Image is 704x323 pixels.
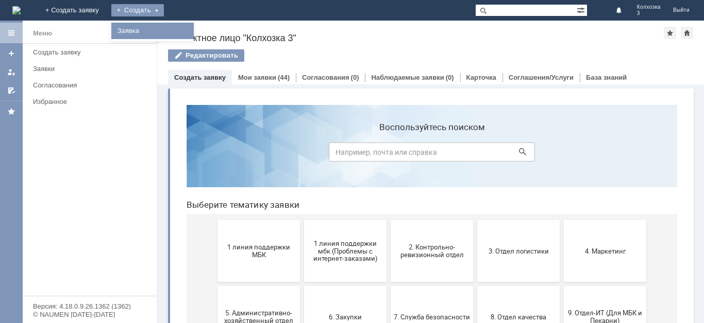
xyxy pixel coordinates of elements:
label: Воспользуйтесь поиском [150,25,357,35]
div: Заявки [33,65,150,73]
a: Согласования [29,77,155,93]
button: Франчайзинг [385,255,468,317]
a: Создать заявку [174,74,226,81]
span: Колхозка [637,4,661,10]
button: 2. Контрольно-ревизионный отдел [212,123,295,185]
div: Создать [111,4,164,16]
span: 7. Служба безопасности [215,216,292,224]
button: 7. Служба безопасности [212,189,295,251]
div: Добавить в избранное [664,27,676,39]
span: 6. Закупки [129,216,205,224]
span: 3. Отдел логистики [302,150,378,158]
a: Мои заявки [238,74,276,81]
a: Заявки [29,61,155,77]
input: Например, почта или справка [150,46,357,65]
button: Бухгалтерия (для мбк) [39,255,122,317]
div: Согласования [33,81,150,89]
a: Создать заявку [3,45,20,62]
div: Контактное лицо "Колхозка 3" [168,33,664,43]
span: 2. Контрольно-ревизионный отдел [215,147,292,162]
span: 9. Отдел-ИТ (Для МБК и Пекарни) [389,212,465,228]
a: Создать заявку [29,44,155,60]
a: Мои согласования [3,82,20,99]
span: Франчайзинг [389,282,465,290]
button: Отдел-ИТ (Офис) [212,255,295,317]
header: Выберите тематику заявки [8,103,499,113]
button: 6. Закупки [126,189,208,251]
div: Версия: 4.18.0.9.26.1362 (1362) [33,303,146,310]
span: 8. Отдел качества [302,216,378,224]
button: Финансовый отдел [299,255,381,317]
span: 4. Маркетинг [389,150,465,158]
a: База знаний [586,74,627,81]
div: Меню [33,27,52,40]
span: 5. Административно-хозяйственный отдел [42,212,119,228]
div: (44) [278,74,290,81]
div: © NAUMEN [DATE]-[DATE] [33,311,146,318]
div: Создать заявку [33,48,150,56]
img: logo [12,6,21,14]
button: 5. Административно-хозяйственный отдел [39,189,122,251]
span: 1 линия поддержки МБК [42,147,119,162]
span: 3 [637,10,661,16]
span: Бухгалтерия (для мбк) [42,282,119,290]
button: Отдел-ИТ (Битрикс24 и CRM) [126,255,208,317]
button: 4. Маркетинг [385,123,468,185]
span: Финансовый отдел [302,282,378,290]
button: 3. Отдел логистики [299,123,381,185]
a: Соглашения/Услуги [509,74,574,81]
span: Отдел-ИТ (Офис) [215,282,292,290]
span: Отдел-ИТ (Битрикс24 и CRM) [129,278,205,294]
a: Карточка [466,74,496,81]
div: Сделать домашней страницей [681,27,693,39]
span: Расширенный поиск [577,5,587,14]
div: (0) [351,74,359,81]
a: Заявка [113,25,192,37]
div: Избранное [33,98,139,105]
a: Наблюдаемые заявки [371,74,444,81]
a: Мои заявки [3,64,20,80]
a: Согласования [302,74,349,81]
button: 8. Отдел качества [299,189,381,251]
span: 1 линия поддержки мбк (Проблемы с интернет-заказами) [129,142,205,166]
a: Перейти на домашнюю страницу [12,6,21,14]
div: (0) [446,74,454,81]
button: 1 линия поддержки мбк (Проблемы с интернет-заказами) [126,123,208,185]
button: 1 линия поддержки МБК [39,123,122,185]
button: 9. Отдел-ИТ (Для МБК и Пекарни) [385,189,468,251]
